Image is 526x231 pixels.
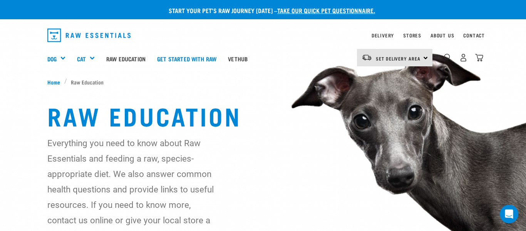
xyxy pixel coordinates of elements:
[500,205,518,223] div: Open Intercom Messenger
[77,54,86,63] a: Cat
[463,34,485,37] a: Contact
[431,34,454,37] a: About Us
[47,54,57,63] a: Dog
[277,8,375,12] a: take our quick pet questionnaire.
[444,54,451,61] img: home-icon-1@2x.png
[403,34,421,37] a: Stores
[47,78,64,86] a: Home
[362,54,372,61] img: van-moving.png
[47,78,479,86] nav: breadcrumbs
[47,101,479,129] h1: Raw Education
[151,43,222,74] a: Get started with Raw
[376,57,420,60] span: Set Delivery Area
[47,78,60,86] span: Home
[101,43,151,74] a: Raw Education
[41,25,485,45] nav: dropdown navigation
[222,43,253,74] a: Vethub
[372,34,394,37] a: Delivery
[47,29,131,42] img: Raw Essentials Logo
[475,54,483,62] img: home-icon@2x.png
[459,54,467,62] img: user.png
